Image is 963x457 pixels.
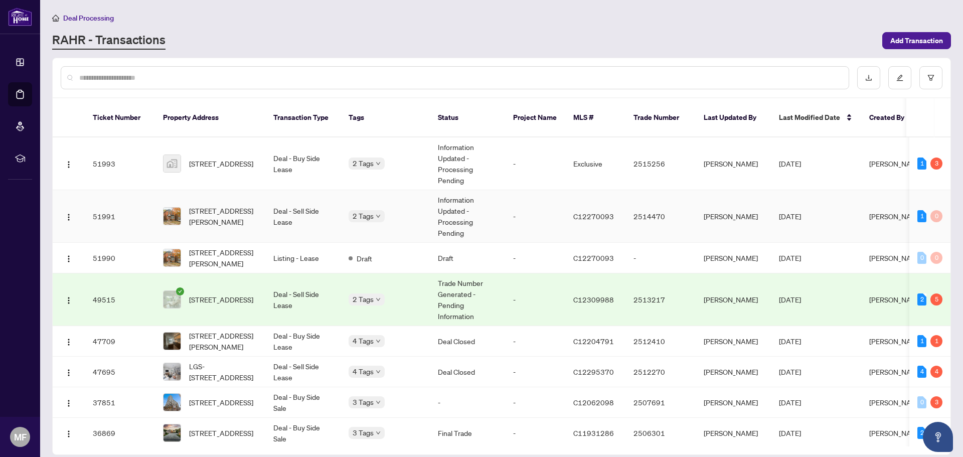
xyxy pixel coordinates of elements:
span: down [376,297,381,302]
span: C12270093 [573,253,614,262]
button: Logo [61,291,77,308]
img: thumbnail-img [164,363,181,380]
div: 3 [930,396,942,408]
img: Logo [65,255,73,263]
img: thumbnail-img [164,424,181,441]
td: Deal - Buy Side Lease [265,137,341,190]
td: - [505,326,565,357]
button: Logo [61,208,77,224]
span: down [376,400,381,405]
button: Logo [61,394,77,410]
span: [PERSON_NAME] [869,337,923,346]
td: [PERSON_NAME] [696,137,771,190]
th: Project Name [505,98,565,137]
button: download [857,66,880,89]
span: 4 Tags [353,335,374,347]
div: 3 [930,158,942,170]
td: Deal - Buy Side Sale [265,387,341,418]
img: thumbnail-img [164,208,181,225]
span: [PERSON_NAME] [869,428,923,437]
button: Logo [61,364,77,380]
img: Logo [65,369,73,377]
td: - [505,387,565,418]
td: [PERSON_NAME] [696,418,771,448]
span: [STREET_ADDRESS] [189,294,253,305]
img: logo [8,8,32,26]
td: - [505,243,565,273]
td: 2507691 [625,387,696,418]
span: [STREET_ADDRESS] [189,158,253,169]
td: 51993 [85,137,155,190]
span: [DATE] [779,337,801,346]
span: Exclusive [573,159,602,168]
th: Property Address [155,98,265,137]
span: [PERSON_NAME] [869,212,923,221]
img: thumbnail-img [164,291,181,308]
span: [DATE] [779,212,801,221]
td: - [505,190,565,243]
button: edit [888,66,911,89]
td: 2513217 [625,273,696,326]
span: down [376,430,381,435]
img: Logo [65,399,73,407]
img: thumbnail-img [164,155,181,172]
div: 4 [917,366,926,378]
td: 36869 [85,418,155,448]
div: 1 [930,335,942,347]
span: 2 Tags [353,158,374,169]
span: 3 Tags [353,427,374,438]
button: filter [919,66,942,89]
div: 0 [930,252,942,264]
img: Logo [65,296,73,304]
span: down [376,339,381,344]
span: [DATE] [779,398,801,407]
span: 2 Tags [353,210,374,222]
span: [PERSON_NAME] [869,367,923,376]
span: [STREET_ADDRESS][PERSON_NAME] [189,330,257,352]
span: filter [927,74,934,81]
span: [DATE] [779,428,801,437]
td: 2506301 [625,418,696,448]
span: down [376,369,381,374]
span: [DATE] [779,367,801,376]
td: [PERSON_NAME] [696,326,771,357]
span: Draft [357,253,372,264]
td: 51990 [85,243,155,273]
td: 47695 [85,357,155,387]
td: - [430,387,505,418]
span: C12309988 [573,295,614,304]
td: - [625,243,696,273]
th: Status [430,98,505,137]
th: Tags [341,98,430,137]
td: Deal - Sell Side Lease [265,190,341,243]
th: Last Updated By [696,98,771,137]
img: Logo [65,338,73,346]
td: Deal - Buy Side Sale [265,418,341,448]
td: Deal - Sell Side Lease [265,273,341,326]
td: 47709 [85,326,155,357]
td: 2512410 [625,326,696,357]
button: Logo [61,425,77,441]
div: 5 [930,293,942,306]
img: thumbnail-img [164,249,181,266]
span: 2 Tags [353,293,374,305]
td: Information Updated - Processing Pending [430,137,505,190]
div: 4 [930,366,942,378]
img: Logo [65,161,73,169]
span: [STREET_ADDRESS][PERSON_NAME] [189,205,257,227]
td: - [505,357,565,387]
span: C12204791 [573,337,614,346]
button: Open asap [923,422,953,452]
td: Listing - Lease [265,243,341,273]
div: 0 [917,252,926,264]
span: MF [14,430,27,444]
span: [DATE] [779,295,801,304]
td: [PERSON_NAME] [696,387,771,418]
span: 4 Tags [353,366,374,377]
td: [PERSON_NAME] [696,190,771,243]
div: 2 [917,293,926,306]
td: - [505,273,565,326]
span: download [865,74,872,81]
td: [PERSON_NAME] [696,273,771,326]
div: 1 [917,158,926,170]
